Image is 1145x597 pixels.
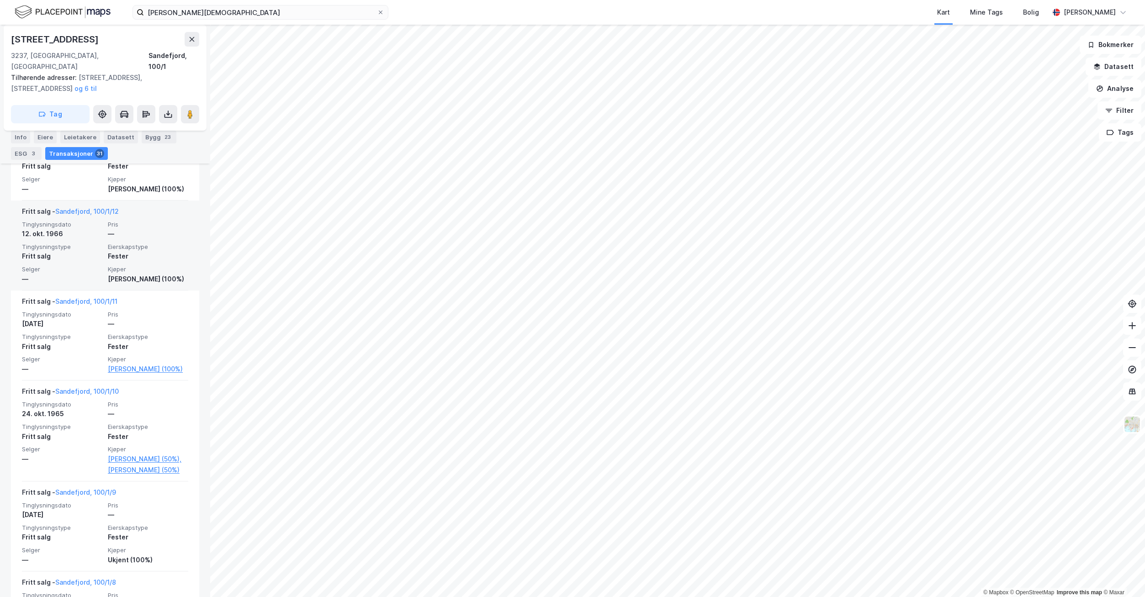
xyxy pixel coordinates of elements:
div: [STREET_ADDRESS] [11,32,101,47]
div: ESG [11,147,42,160]
div: Fester [108,431,188,442]
a: Sandefjord, 100/1/8 [55,578,116,586]
div: Leietakere [60,131,100,143]
span: Kjøper [108,546,188,554]
div: — [108,318,188,329]
div: [DATE] [22,509,102,520]
div: [DATE] [22,318,102,329]
span: Pris [108,311,188,318]
div: Fritt salg - [22,487,116,502]
div: Fester [108,532,188,543]
div: [PERSON_NAME] [1064,7,1116,18]
button: Filter [1097,101,1141,120]
span: Eierskapstype [108,423,188,431]
div: Ukjent (100%) [108,555,188,565]
div: Kart [937,7,950,18]
span: Kjøper [108,445,188,453]
div: Fester [108,341,188,352]
div: — [108,509,188,520]
img: logo.f888ab2527a4732fd821a326f86c7f29.svg [15,4,111,20]
div: Fritt salg [22,532,102,543]
div: Mine Tags [970,7,1003,18]
div: Fritt salg - [22,577,116,592]
div: Fritt salg [22,431,102,442]
div: 31 [95,149,104,158]
a: [PERSON_NAME] (50%), [108,454,188,465]
span: Kjøper [108,175,188,183]
div: 3237, [GEOGRAPHIC_DATA], [GEOGRAPHIC_DATA] [11,50,148,72]
button: Bokmerker [1080,36,1141,54]
div: Info [11,131,30,143]
div: Bygg [142,131,176,143]
div: Fritt salg [22,251,102,262]
a: Sandefjord, 100/1/11 [55,297,117,305]
span: Pris [108,502,188,509]
button: Tags [1099,123,1141,142]
a: Sandefjord, 100/1/12 [55,207,119,215]
span: Tinglysningstype [22,333,102,341]
div: Fritt salg [22,161,102,172]
span: Kjøper [108,265,188,273]
div: Fritt salg - [22,386,119,401]
a: [PERSON_NAME] (100%) [108,364,188,375]
button: Datasett [1086,58,1141,76]
div: [PERSON_NAME] (100%) [108,274,188,285]
input: Søk på adresse, matrikkel, gårdeiere, leietakere eller personer [144,5,377,19]
div: Fritt salg [22,341,102,352]
div: — [22,364,102,375]
span: Selger [22,546,102,554]
span: Selger [22,265,102,273]
div: Bolig [1023,7,1039,18]
iframe: Chat Widget [1099,553,1145,597]
a: OpenStreetMap [1010,589,1055,596]
span: Tinglysningstype [22,524,102,532]
span: Tinglysningstype [22,423,102,431]
span: Selger [22,175,102,183]
a: Sandefjord, 100/1/9 [55,488,116,496]
div: 12. okt. 1966 [22,228,102,239]
div: Fritt salg - [22,206,119,221]
span: Eierskapstype [108,333,188,341]
div: Fritt salg - [22,296,117,311]
div: Fester [108,161,188,172]
div: Fester [108,251,188,262]
div: — [108,228,188,239]
div: Eiere [34,131,57,143]
a: Mapbox [983,589,1008,596]
img: Z [1124,416,1141,433]
div: Kontrollprogram for chat [1099,553,1145,597]
div: 23 [163,132,173,142]
div: 3 [29,149,38,158]
a: Improve this map [1057,589,1102,596]
div: Transaksjoner [45,147,108,160]
span: Selger [22,445,102,453]
span: Pris [108,221,188,228]
div: [PERSON_NAME] (100%) [108,184,188,195]
div: 24. okt. 1965 [22,408,102,419]
span: Tinglysningsdato [22,401,102,408]
span: Tinglysningstype [22,243,102,251]
span: Selger [22,355,102,363]
span: Tinglysningsdato [22,221,102,228]
span: Kjøper [108,355,188,363]
span: Tinglysningsdato [22,311,102,318]
div: — [22,454,102,465]
div: Datasett [104,131,138,143]
a: Sandefjord, 100/1/10 [55,387,119,395]
div: Sandefjord, 100/1 [148,50,199,72]
span: Eierskapstype [108,243,188,251]
button: Analyse [1088,79,1141,98]
div: — [108,408,188,419]
div: [STREET_ADDRESS], [STREET_ADDRESS] [11,72,192,94]
span: Pris [108,401,188,408]
span: Tinglysningsdato [22,502,102,509]
div: — [22,184,102,195]
div: — [22,555,102,565]
a: [PERSON_NAME] (50%) [108,465,188,475]
div: — [22,274,102,285]
button: Tag [11,105,90,123]
span: Eierskapstype [108,524,188,532]
span: Tilhørende adresser: [11,74,79,81]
